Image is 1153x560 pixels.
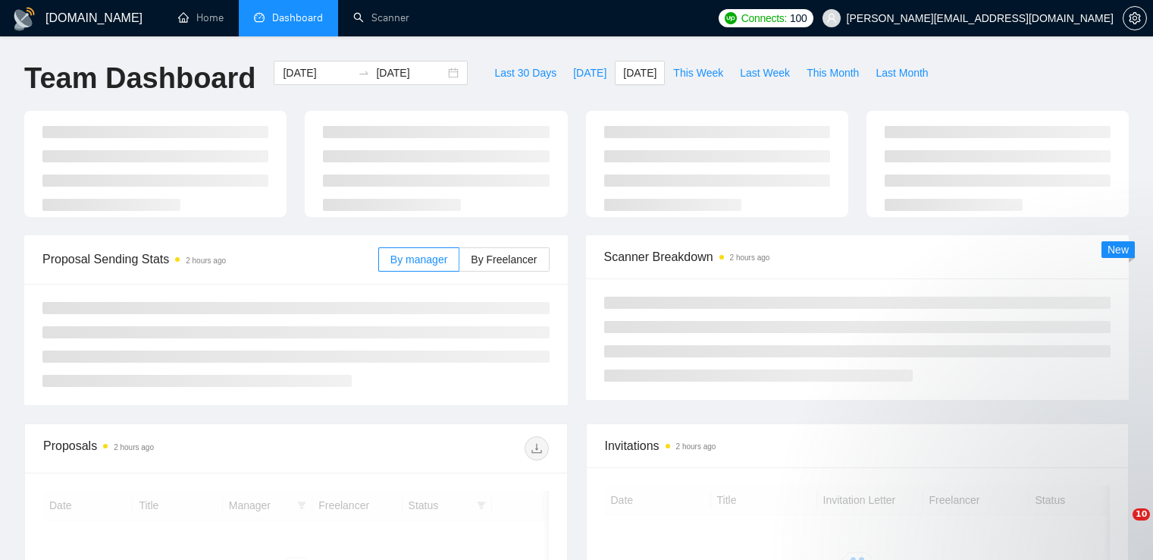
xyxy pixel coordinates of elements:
a: homeHome [178,11,224,24]
iframe: Intercom live chat [1101,508,1138,545]
button: [DATE] [565,61,615,85]
span: This Month [807,64,859,81]
span: user [826,13,837,24]
span: By Freelancer [471,253,537,266]
button: [DATE] [615,61,665,85]
span: Proposal Sending Stats [42,250,378,269]
span: [DATE] [573,64,606,81]
span: to [358,67,370,79]
button: Last Month [867,61,936,85]
button: This Month [798,61,867,85]
span: dashboard [254,12,265,23]
span: setting [1123,12,1146,24]
span: This Week [673,64,723,81]
time: 2 hours ago [114,443,154,451]
time: 2 hours ago [186,256,226,265]
span: 10 [1133,508,1150,521]
span: Last Week [740,64,790,81]
a: setting [1123,12,1147,24]
span: New [1108,244,1129,256]
img: upwork-logo.png [725,12,737,24]
span: Last 30 Days [494,64,556,81]
img: logo [12,7,36,31]
span: Dashboard [272,11,323,24]
span: Last Month [876,64,928,81]
input: Start date [283,64,352,81]
span: [DATE] [623,64,656,81]
button: Last 30 Days [486,61,565,85]
span: Invitations [605,436,1111,455]
time: 2 hours ago [676,442,716,451]
span: swap-right [358,67,370,79]
button: setting [1123,6,1147,30]
span: By manager [390,253,447,266]
a: searchScanner [353,11,409,24]
input: End date [376,64,445,81]
span: Scanner Breakdown [604,247,1111,266]
time: 2 hours ago [730,253,770,262]
button: This Week [665,61,732,85]
button: Last Week [732,61,798,85]
span: 100 [790,10,807,27]
div: Proposals [43,436,296,461]
span: Connects: [741,10,787,27]
h1: Team Dashboard [24,61,255,96]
